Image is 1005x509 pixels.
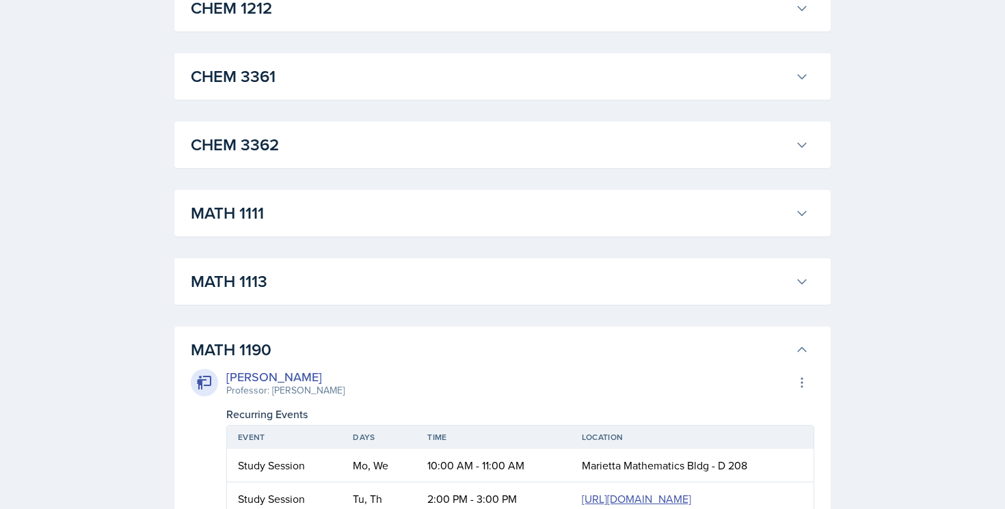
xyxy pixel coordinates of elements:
h3: MATH 1111 [191,201,790,225]
th: Time [416,426,571,449]
div: Study Session [238,491,331,507]
a: [URL][DOMAIN_NAME] [582,491,691,506]
div: Recurring Events [226,406,814,422]
span: Marietta Mathematics Bldg - D 208 [582,458,747,473]
div: [PERSON_NAME] [226,368,345,386]
button: MATH 1190 [188,335,812,365]
button: MATH 1113 [188,266,812,297]
button: CHEM 3362 [188,130,812,160]
td: Mo, We [342,449,416,482]
button: CHEM 3361 [188,61,812,92]
h3: MATH 1113 [191,269,790,294]
h3: CHEM 3362 [191,133,790,157]
th: Location [571,426,814,449]
h3: CHEM 3361 [191,64,790,89]
td: 10:00 AM - 11:00 AM [416,449,571,482]
div: Study Session [238,457,331,473]
button: MATH 1111 [188,198,812,228]
h3: MATH 1190 [191,338,790,362]
div: Professor: [PERSON_NAME] [226,383,345,398]
th: Event [227,426,342,449]
th: Days [342,426,416,449]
